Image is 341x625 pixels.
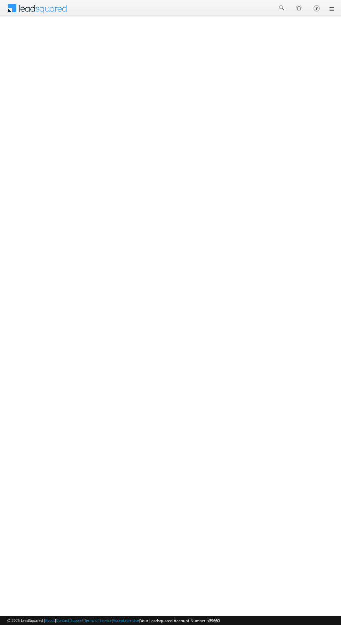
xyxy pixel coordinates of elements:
[113,618,139,623] a: Acceptable Use
[45,618,55,623] a: About
[209,618,220,623] span: 39660
[7,617,220,624] span: © 2025 LeadSquared | | | | |
[140,618,220,623] span: Your Leadsquared Account Number is
[56,618,84,623] a: Contact Support
[85,618,112,623] a: Terms of Service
